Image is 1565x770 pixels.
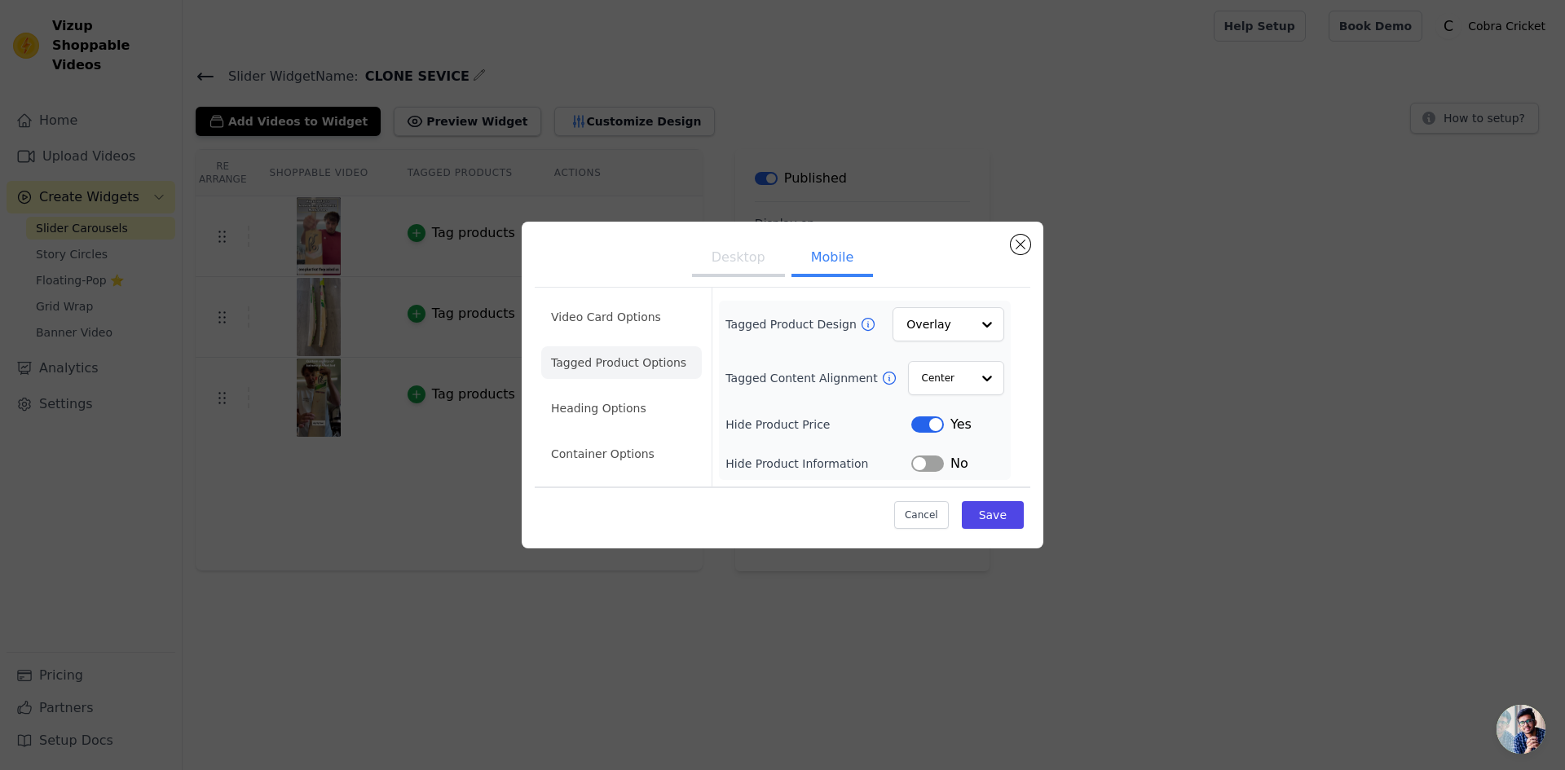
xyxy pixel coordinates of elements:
[725,370,880,386] label: Tagged Content Alignment
[725,316,859,332] label: Tagged Product Design
[692,241,785,277] button: Desktop
[725,416,911,433] label: Hide Product Price
[1497,705,1545,754] div: Open chat
[541,346,702,379] li: Tagged Product Options
[950,454,968,473] span: No
[1011,235,1030,254] button: Close modal
[541,438,702,470] li: Container Options
[541,392,702,425] li: Heading Options
[894,501,949,529] button: Cancel
[541,301,702,333] li: Video Card Options
[962,501,1024,529] button: Save
[725,455,911,472] label: Hide Product Information
[791,241,873,277] button: Mobile
[950,415,972,434] span: Yes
